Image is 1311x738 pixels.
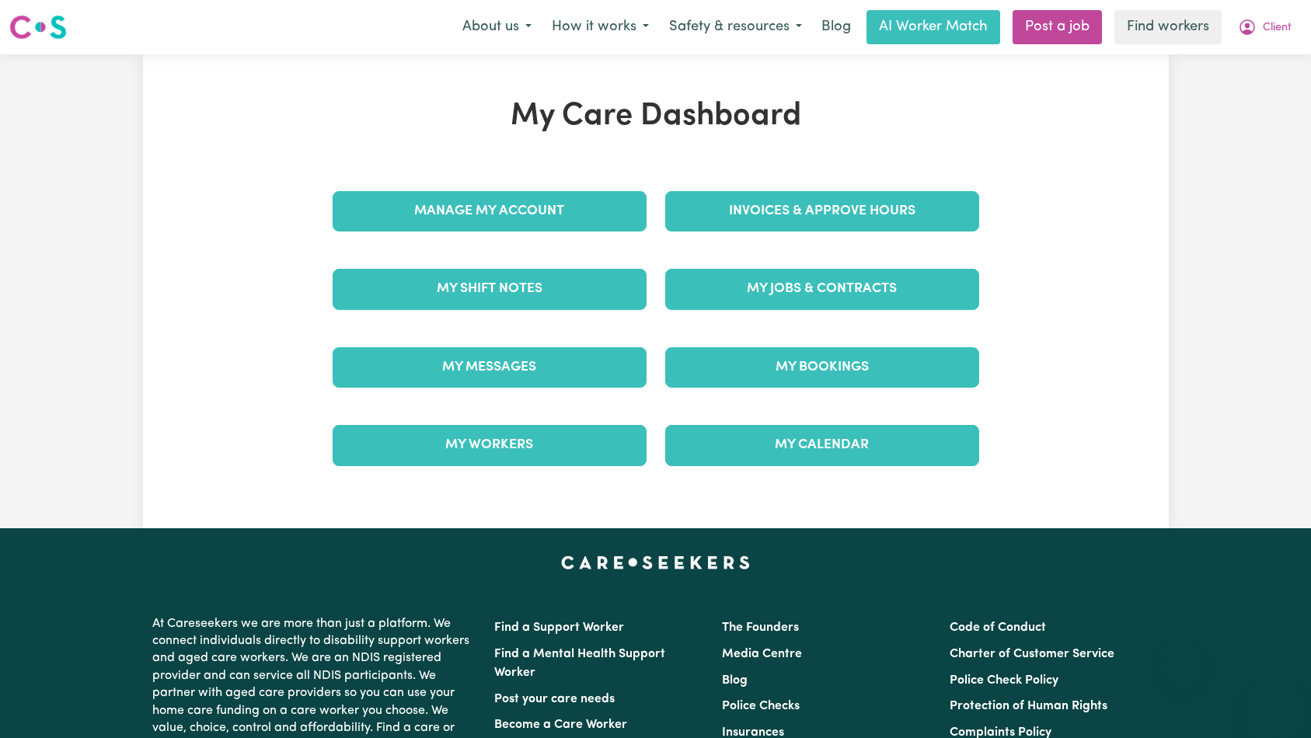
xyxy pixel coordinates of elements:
a: Post your care needs [494,693,615,705]
a: Protection of Human Rights [950,700,1107,712]
a: My Bookings [665,347,979,388]
a: Become a Care Worker [494,719,627,731]
a: Code of Conduct [950,621,1046,634]
a: Invoices & Approve Hours [665,191,979,231]
a: Media Centre [722,648,802,660]
a: Careseekers logo [9,9,67,45]
h1: My Care Dashboard [323,98,988,135]
a: Post a job [1013,10,1102,44]
a: Police Checks [722,700,800,712]
a: My Shift Notes [333,269,647,309]
a: Careseekers home page [561,556,750,569]
a: Blog [722,674,748,687]
button: My Account [1228,11,1302,44]
a: Find workers [1114,10,1222,44]
iframe: Close message [1166,639,1197,670]
iframe: Button to launch messaging window [1249,676,1299,726]
a: Blog [812,10,860,44]
span: Client [1263,19,1292,37]
button: About us [452,11,542,44]
a: My Messages [333,347,647,388]
a: AI Worker Match [866,10,1000,44]
a: My Workers [333,425,647,465]
a: Manage My Account [333,191,647,231]
a: My Calendar [665,425,979,465]
a: Find a Support Worker [494,621,624,634]
a: The Founders [722,621,799,634]
button: How it works [542,11,659,44]
a: Charter of Customer Service [950,648,1114,660]
a: Find a Mental Health Support Worker [494,648,665,679]
a: Police Check Policy [950,674,1058,687]
a: My Jobs & Contracts [665,269,979,309]
img: Careseekers logo [9,13,67,41]
button: Safety & resources [659,11,812,44]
